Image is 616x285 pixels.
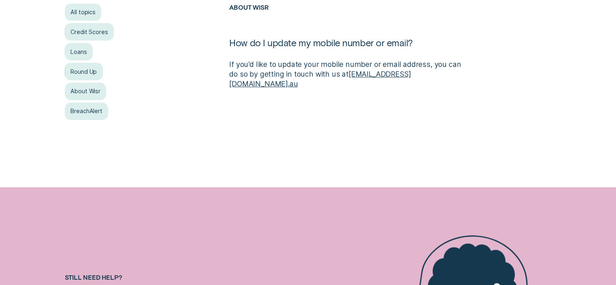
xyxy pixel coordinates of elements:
a: Credit Scores [65,23,114,41]
a: .au [288,79,298,88]
a: BreachAlert [65,103,108,120]
h2: About Wisr [229,4,469,37]
h1: How do I update my mobile number or email? [229,37,469,60]
a: About Wisr [65,83,106,100]
a: About Wisr [229,3,269,11]
a: Round Up [65,63,102,80]
p: If you’d like to update your mobile number or email address, you can do so by getting in touch wi... [229,60,469,89]
a: All topics [65,4,101,21]
a: [EMAIL_ADDRESS][DOMAIN_NAME] [229,70,411,88]
a: Loans [65,43,93,60]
